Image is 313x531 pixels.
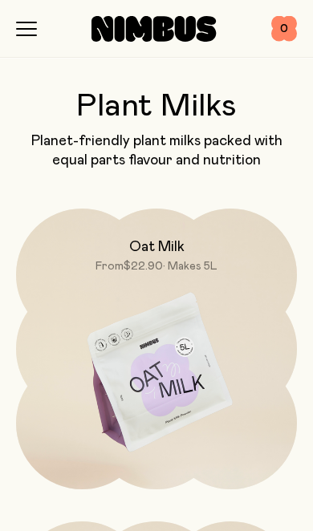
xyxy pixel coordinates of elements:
[163,261,217,272] span: • Makes 5L
[271,16,297,42] button: 0
[16,132,297,170] p: Planet-friendly plant milks packed with equal parts flavour and nutrition
[96,261,124,272] span: From
[16,209,297,489] a: Oat MilkFrom$22.90• Makes 5L
[129,237,185,257] h2: Oat Milk
[16,90,297,122] h2: Plant Milks
[124,261,163,272] span: $22.90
